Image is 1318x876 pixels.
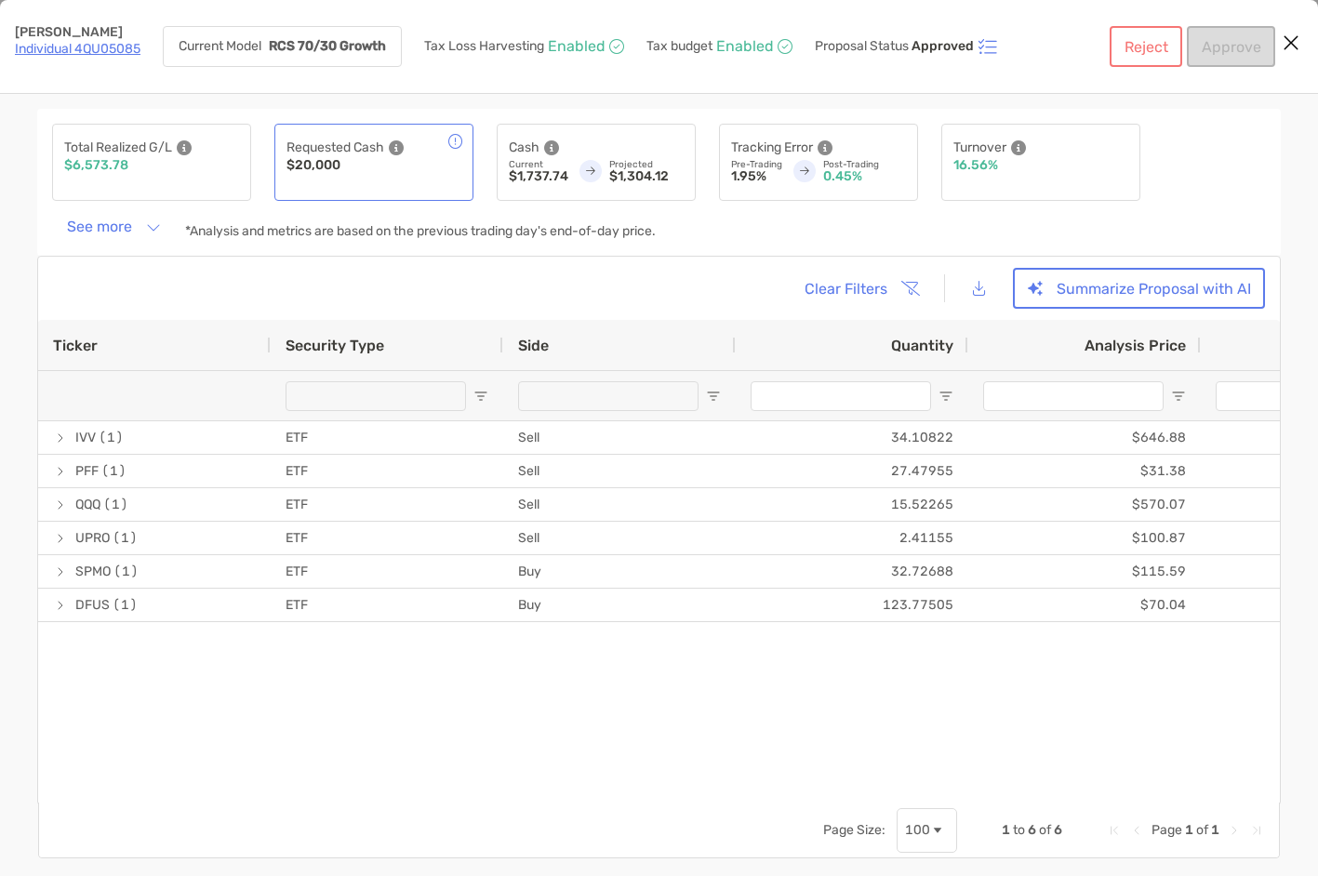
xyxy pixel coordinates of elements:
div: Previous Page [1129,823,1144,838]
span: 1 [1185,822,1193,838]
div: Buy [503,555,736,588]
span: SPMO [75,556,111,587]
span: of [1039,822,1051,838]
div: ETF [271,522,503,554]
p: Proposal Status [815,39,909,54]
div: $115.59 [968,555,1201,588]
div: 2.41155 [736,522,968,554]
p: Post-Trading [823,159,906,170]
div: ETF [271,555,503,588]
p: 0.45% [823,170,906,183]
span: (1) [113,556,139,587]
p: Total Realized G/L [64,136,172,159]
div: Sell [503,421,736,454]
p: Projected [609,159,684,170]
button: Reject [1110,26,1182,67]
p: Approved [912,39,974,54]
input: Quantity Filter Input [751,381,931,411]
p: *Analysis and metrics are based on the previous trading day's end-of-day price. [185,225,656,238]
div: First Page [1107,823,1122,838]
div: 100 [905,822,930,838]
span: PFF [75,456,99,486]
button: Open Filter Menu [473,389,488,404]
div: $646.88 [968,421,1201,454]
div: Sell [503,488,736,521]
div: $570.07 [968,488,1201,521]
span: IVV [75,422,96,453]
span: (1) [103,489,128,520]
button: Open Filter Menu [939,389,953,404]
div: ETF [271,455,503,487]
span: Side [518,337,549,354]
div: ETF [271,488,503,521]
span: Security Type [286,337,384,354]
div: Page Size: [823,822,885,838]
div: 32.72688 [736,555,968,588]
p: Tax budget [646,40,712,53]
span: DFUS [75,590,110,620]
span: Page [1152,822,1182,838]
div: Last Page [1249,823,1264,838]
p: Current [509,159,568,170]
span: 1 [1211,822,1219,838]
div: 27.47955 [736,455,968,487]
p: Current Model [179,40,261,53]
div: 123.77505 [736,589,968,621]
p: Requested Cash [286,136,384,159]
div: ETF [271,421,503,454]
p: Turnover [953,136,1006,159]
img: icon status [977,35,999,58]
div: Sell [503,455,736,487]
div: Sell [503,522,736,554]
button: Open Filter Menu [706,389,721,404]
p: $1,737.74 [509,170,568,183]
strong: RCS 70/30 Growth [269,38,386,54]
p: $6,573.78 [64,159,128,172]
span: (1) [113,523,138,553]
div: Page Size [897,808,957,853]
div: $70.04 [968,589,1201,621]
div: $100.87 [968,522,1201,554]
p: $20,000 [286,159,340,172]
p: Pre-Trading [731,159,782,170]
button: Open Filter Menu [1171,389,1186,404]
a: Individual 4QU05085 [15,41,140,57]
span: 6 [1028,822,1036,838]
span: QQQ [75,489,100,520]
div: 34.10822 [736,421,968,454]
p: $1,304.12 [609,170,684,183]
span: (1) [101,456,126,486]
span: UPRO [75,523,110,553]
button: Clear Filters [790,268,931,309]
p: Cash [509,136,539,159]
div: ETF [271,589,503,621]
p: Tracking Error [731,136,813,159]
span: Quantity [891,337,953,354]
div: Next Page [1227,823,1242,838]
p: 1.95% [731,170,782,183]
span: of [1196,822,1208,838]
div: $31.38 [968,455,1201,487]
button: Summarize Proposal with AI [1013,268,1265,309]
p: Enabled [548,40,606,53]
input: Analysis Price Filter Input [983,381,1164,411]
span: 1 [1002,822,1010,838]
span: (1) [99,422,124,453]
div: Buy [503,589,736,621]
span: to [1013,822,1025,838]
div: 15.52265 [736,488,968,521]
span: Analysis Price [1085,337,1186,354]
button: See more [52,210,176,243]
span: 6 [1054,822,1062,838]
p: Tax Loss Harvesting [424,40,544,53]
span: Ticker [53,337,98,354]
p: Enabled [716,40,774,53]
p: [PERSON_NAME] [15,26,140,39]
p: 16.56% [953,159,998,172]
button: Close modal [1277,30,1305,58]
span: (1) [113,590,138,620]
